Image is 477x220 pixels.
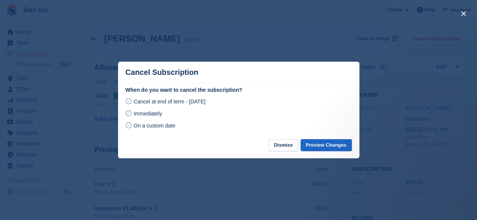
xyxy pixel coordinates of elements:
input: Immediately [126,110,132,116]
input: Cancel at end of term - [DATE] [126,98,132,104]
input: On a custom date [126,122,132,128]
label: When do you want to cancel the subscription? [126,86,352,94]
span: On a custom date [133,123,175,129]
span: Immediately [133,111,162,117]
button: Preview Changes [301,139,352,152]
p: Cancel Subscription [126,68,198,77]
button: Dismiss [268,139,298,152]
button: close [457,8,469,20]
span: Cancel at end of term - [DATE] [133,99,205,105]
